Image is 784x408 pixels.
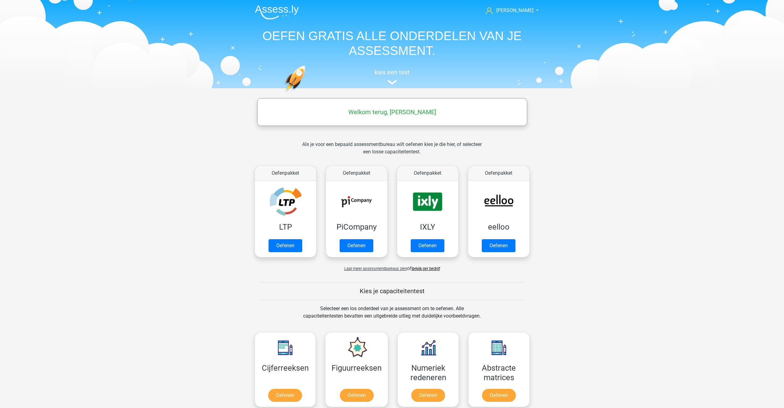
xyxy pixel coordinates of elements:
[482,389,516,402] a: Oefenen
[412,266,440,271] a: Bekijk per bedrijf
[482,239,515,252] a: Oefenen
[340,389,374,402] a: Oefenen
[388,80,397,85] img: assessment
[297,141,487,163] div: Als je voor een bepaald assessmentbureau wilt oefenen kies je die hier, of selecteer een losse ca...
[250,69,534,85] a: kies een test
[284,65,329,121] img: oefenen
[411,239,444,252] a: Oefenen
[297,305,487,327] div: Selecteer een los onderdeel van je assessment om te oefenen. Alle capaciteitentesten bevatten een...
[340,239,373,252] a: Oefenen
[255,5,299,19] img: Assessly
[250,28,534,58] h1: OEFEN GRATIS ALLE ONDERDELEN VAN JE ASSESSMENT.
[250,260,534,272] div: of
[260,287,524,295] h5: Kies je capaciteitentest
[250,69,534,76] h5: kies een test
[268,389,302,402] a: Oefenen
[344,266,407,271] span: Laat meer assessmentbureaus zien
[483,7,534,14] a: [PERSON_NAME]
[496,7,533,13] span: [PERSON_NAME]
[260,108,524,116] h5: Welkom terug, [PERSON_NAME]
[411,389,445,402] a: Oefenen
[269,239,302,252] a: Oefenen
